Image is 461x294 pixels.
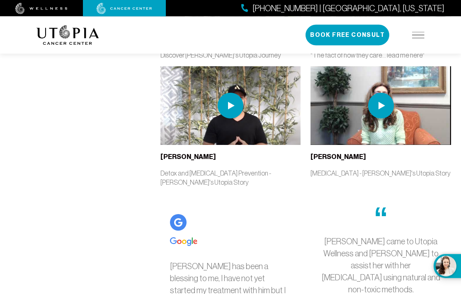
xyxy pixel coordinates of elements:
img: icon-hamburger [412,32,425,39]
button: Book Free Consult [306,25,389,46]
p: Discover [PERSON_NAME]'s Utopia Journey [160,51,301,60]
img: thumbnail [160,67,301,145]
img: logo [36,25,99,45]
p: Detox and [MEDICAL_DATA] Prevention - [PERSON_NAME]'s Utopia Story [160,169,301,187]
a: [PHONE_NUMBER] | [GEOGRAPHIC_DATA], [US_STATE] [241,2,444,14]
span: “ [374,201,388,236]
img: play icon [218,93,243,119]
img: Google [170,238,197,246]
b: [PERSON_NAME] [311,153,366,161]
img: play icon [368,93,394,119]
img: thumbnail [311,67,451,145]
img: cancer center [97,3,152,14]
span: [PHONE_NUMBER] | [GEOGRAPHIC_DATA], [US_STATE] [252,2,444,14]
p: [MEDICAL_DATA] - [PERSON_NAME]'s Utopia Story [311,169,451,178]
b: [PERSON_NAME] [160,153,216,161]
img: wellness [15,3,68,14]
img: Google [170,214,187,231]
p: "The fact of how they care... lead me here" [311,51,451,60]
